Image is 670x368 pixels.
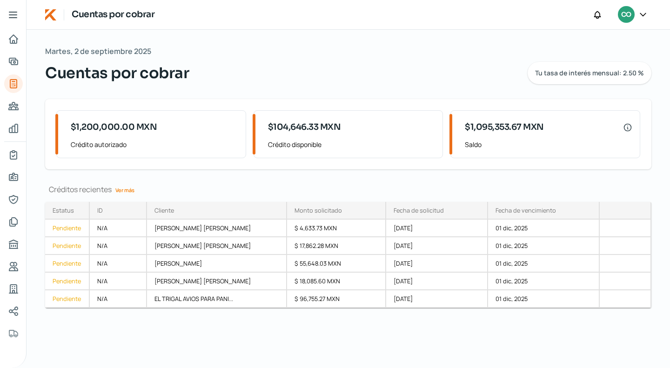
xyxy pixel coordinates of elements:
[4,213,23,231] a: Documentos
[45,290,90,308] a: Pendiente
[535,70,644,76] span: Tu tasa de interés mensual: 2.50 %
[488,255,600,273] div: 01 dic, 2025
[4,257,23,276] a: Referencias
[386,220,488,237] div: [DATE]
[45,237,90,255] a: Pendiente
[4,119,23,138] a: Mis finanzas
[45,255,90,273] a: Pendiente
[287,220,386,237] div: $ 4,633.73 MXN
[621,9,631,20] span: CO
[287,237,386,255] div: $ 17,862.28 MXN
[287,290,386,308] div: $ 96,755.27 MXN
[45,273,90,290] a: Pendiente
[268,121,341,134] span: $104,646.33 MXN
[4,74,23,93] a: Tus créditos
[147,220,288,237] div: [PERSON_NAME] [PERSON_NAME]
[386,290,488,308] div: [DATE]
[97,206,103,214] div: ID
[465,121,544,134] span: $1,095,353.67 MXN
[71,139,238,150] span: Crédito autorizado
[268,139,435,150] span: Crédito disponible
[386,273,488,290] div: [DATE]
[4,52,23,71] a: Adelantar facturas
[45,220,90,237] a: Pendiente
[45,62,189,84] span: Cuentas por cobrar
[488,273,600,290] div: 01 dic, 2025
[147,290,288,308] div: EL TRIGAL AVIOS PARA PANI...
[4,30,23,48] a: Inicio
[465,139,632,150] span: Saldo
[386,255,488,273] div: [DATE]
[112,183,138,197] a: Ver más
[90,290,147,308] div: N/A
[147,273,288,290] div: [PERSON_NAME] [PERSON_NAME]
[4,280,23,298] a: Industria
[488,290,600,308] div: 01 dic, 2025
[295,206,342,214] div: Monto solicitado
[4,324,23,343] a: Colateral
[496,206,556,214] div: Fecha de vencimiento
[147,237,288,255] div: [PERSON_NAME] [PERSON_NAME]
[147,255,288,273] div: [PERSON_NAME]
[488,220,600,237] div: 01 dic, 2025
[4,302,23,321] a: Redes sociales
[71,121,157,134] span: $1,200,000.00 MXN
[90,237,147,255] div: N/A
[287,273,386,290] div: $ 18,085.60 MXN
[4,190,23,209] a: Representantes
[45,184,651,194] div: Créditos recientes
[386,237,488,255] div: [DATE]
[394,206,444,214] div: Fecha de solicitud
[4,168,23,187] a: Información general
[154,206,174,214] div: Cliente
[45,45,151,58] span: Martes, 2 de septiembre 2025
[287,255,386,273] div: $ 55,648.03 MXN
[4,97,23,115] a: Pago a proveedores
[4,235,23,254] a: Buró de crédito
[53,206,74,214] div: Estatus
[488,237,600,255] div: 01 dic, 2025
[90,220,147,237] div: N/A
[72,8,154,21] h1: Cuentas por cobrar
[90,273,147,290] div: N/A
[90,255,147,273] div: N/A
[4,146,23,164] a: Mi contrato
